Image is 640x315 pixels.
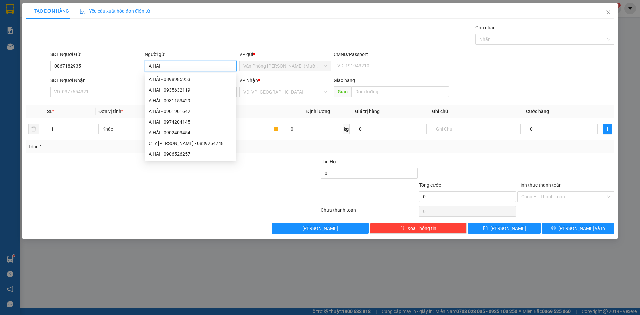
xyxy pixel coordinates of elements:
span: close [606,10,611,15]
div: Người gửi [145,51,236,58]
div: A HẢI - 0974204145 [145,117,236,127]
span: TẠO ĐƠN HÀNG [26,8,69,14]
span: Khác [102,124,183,134]
span: plus [26,9,30,13]
div: A HẢI - 0931153429 [149,97,232,104]
input: VD: Bàn, Ghế [192,124,281,134]
div: A HẢI - 0901901642 [149,108,232,115]
div: SĐT Người Nhận [50,77,142,84]
button: deleteXóa Thông tin [370,223,467,234]
span: Thu Hộ [321,159,336,164]
label: Hình thức thanh toán [517,182,562,188]
span: Giá trị hàng [355,109,380,114]
div: A HẢI - 0974204145 [149,118,232,126]
input: Ghi Chú [432,124,521,134]
button: Close [599,3,618,22]
span: plus [603,126,611,132]
span: Yêu cầu xuất hóa đơn điện tử [80,8,150,14]
button: delete [28,124,39,134]
div: A HẢI - 0906526257 [149,150,232,158]
span: Giao [334,86,351,97]
span: Giao hàng [334,78,355,83]
span: Định lượng [306,109,330,114]
div: CMND/Passport [334,51,425,58]
th: Ghi chú [429,105,523,118]
button: printer[PERSON_NAME] và In [542,223,614,234]
span: Xóa Thông tin [407,225,436,232]
div: Chưa thanh toán [320,206,418,218]
button: plus [603,124,612,134]
div: A HẢI - 0906526257 [145,149,236,159]
span: VP Nhận [239,78,258,83]
input: Dọc đường [351,86,449,97]
div: Tổng: 1 [28,143,247,150]
label: Gán nhãn [475,25,496,30]
span: [PERSON_NAME] [490,225,526,232]
span: Tổng cước [419,182,441,188]
div: A HẢI - 0935632119 [149,86,232,94]
img: icon [80,9,85,14]
span: [PERSON_NAME] và In [558,225,605,232]
span: kg [343,124,350,134]
button: [PERSON_NAME] [272,223,369,234]
span: delete [400,226,405,231]
span: save [483,226,488,231]
div: CTY GIA HẢI - 0839254748 [145,138,236,149]
div: A HẢI - 0902403454 [145,127,236,138]
span: Cước hàng [526,109,549,114]
input: 0 [355,124,427,134]
span: SL [47,109,52,114]
div: A HẢI - 0931153429 [145,95,236,106]
div: A HẢI - 0898985953 [149,76,232,83]
div: A HẢI - 0898985953 [145,74,236,85]
div: A HẢI - 0902403454 [149,129,232,136]
span: printer [551,226,556,231]
div: VP gửi [239,51,331,58]
button: save[PERSON_NAME] [468,223,540,234]
div: A HẢI - 0935632119 [145,85,236,95]
span: [PERSON_NAME] [302,225,338,232]
div: CTY [PERSON_NAME] - 0839254748 [149,140,232,147]
span: Văn Phòng Trần Phú (Mường Thanh) [243,61,327,71]
div: SĐT Người Gửi [50,51,142,58]
div: A HẢI - 0901901642 [145,106,236,117]
span: Đơn vị tính [98,109,123,114]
